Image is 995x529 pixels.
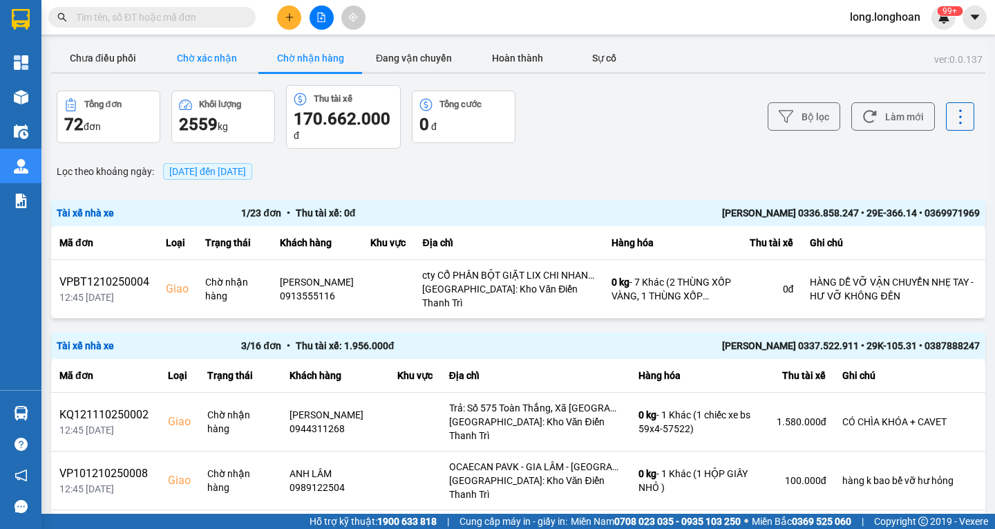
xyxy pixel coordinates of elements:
[84,100,122,109] div: Tổng đơn
[59,482,151,496] div: 12:45 [DATE]
[14,194,28,208] img: solution-icon
[171,91,275,143] button: Khối lượng2559kg
[422,282,595,310] div: [GEOGRAPHIC_DATA]: Kho Văn Điển Thanh Trì
[459,514,567,529] span: Cung cấp máy in - giấy in:
[258,44,362,72] button: Chờ nhận hàng
[199,359,281,393] th: Trạng thái
[57,207,114,219] span: Tài xế nhà xe
[14,124,28,139] img: warehouse-icon
[750,282,793,296] div: 0 đ
[412,91,515,143] button: Tổng cước0 đ
[862,514,864,529] span: |
[57,340,114,351] span: Tài xế nhà xe
[14,159,28,174] img: warehouse-icon
[777,367,826,384] div: Thu tài xế
[281,340,296,351] span: •
[290,467,381,481] div: ANH LÂM
[571,514,741,529] span: Miền Nam
[422,268,595,282] div: cty CỔ PHẦN BỘT GIẶT LIX CHI NHANH BẮC NINH - LÔ II 1.1 - KCN QUẾ VÕ 2 - F.[PERSON_NAME] - [GEOGR...
[51,44,155,72] button: Chưa điều phối
[341,6,366,30] button: aim
[272,226,362,260] th: Khách hàng
[207,467,273,494] div: Chờ nhận hàng
[15,438,28,451] span: question-circle
[290,408,381,422] div: [PERSON_NAME]
[163,163,252,180] span: [DATE] đến [DATE]
[792,516,851,527] strong: 0369 525 060
[466,44,569,72] button: Hoàn thành
[612,275,733,303] div: - 7 Khác (2 THÙNG XỐP VÀNG, 1 THÙNG XỐP TRẮNG, 4 THÙNG GIẤY PỌC PE ( THIẾT BỊ ÂM THANH ) )
[449,474,622,501] div: [GEOGRAPHIC_DATA]: Kho Văn Điển Thanh Trì
[810,275,977,303] div: HÀNG DỄ VỠ VẬN CHUYỂN NHẸ TAY - HƯ VỠ KHÔNG ĐỀN
[241,338,610,353] div: 3 / 16 đơn Thu tài xế: 1.956.000 đ
[277,6,301,30] button: plus
[51,359,160,393] th: Mã đơn
[310,6,334,30] button: file-add
[834,359,985,393] th: Ghi chú
[752,514,851,529] span: Miền Bắc
[569,44,638,72] button: Sự cố
[918,517,928,526] span: copyright
[839,8,931,26] span: long.longhoan
[59,274,149,290] div: VPBT1210250004
[611,338,980,353] div: [PERSON_NAME] 0337.522.911 • 29K-105.31 • 0387888247
[179,113,267,136] div: kg
[439,100,482,109] div: Tổng cước
[744,519,748,524] span: ⚪️
[611,205,980,221] div: [PERSON_NAME] 0336.858.247 • 29E-366.14 • 0369971969
[64,113,153,136] div: đơn
[362,44,466,72] button: Đang vận chuyển
[197,226,272,260] th: Trạng thái
[179,115,218,134] span: 2559
[14,55,28,70] img: dashboard-icon
[963,6,987,30] button: caret-down
[638,408,760,436] div: - 1 Khác (1 chiếc xe bs 59x4-57522)
[777,415,826,429] div: 1.580.000 đ
[207,408,273,436] div: Chờ nhận hàng
[449,460,622,474] div: OCAECAN PAVK - GIA LÂM - [GEOGRAPHIC_DATA]
[168,414,191,430] div: Giao
[842,415,977,429] div: CÓ CHÌA KHÓA + CAVET
[280,275,354,289] div: [PERSON_NAME]
[441,359,630,393] th: Địa chỉ
[59,407,151,423] div: KQ121110250002
[419,113,508,136] div: đ
[389,359,441,393] th: Khu vực
[64,115,84,134] span: 72
[59,290,149,304] div: 12:45 [DATE]
[57,91,160,143] button: Tổng đơn72đơn
[630,359,768,393] th: Hàng hóa
[348,12,358,22] span: aim
[768,102,840,131] button: Bộ lọc
[802,226,985,260] th: Ghi chú
[314,94,352,104] div: Thu tài xế
[938,11,950,24] img: icon-new-feature
[15,500,28,513] span: message
[166,281,189,297] div: Giao
[290,422,381,436] div: 0944311268
[377,516,437,527] strong: 1900 633 818
[851,102,935,131] button: Làm mới
[414,226,603,260] th: Địa chỉ
[969,11,981,24] span: caret-down
[14,90,28,104] img: warehouse-icon
[290,481,381,494] div: 0989122504
[168,472,191,489] div: Giao
[241,205,610,221] div: 1 / 23 đơn Thu tài xế: 0 đ
[638,467,760,494] div: - 1 Khác (1 HỘP GIẤY NHỎ )
[155,44,258,72] button: Chờ xác nhận
[447,514,449,529] span: |
[294,108,393,141] div: đ
[285,12,294,22] span: plus
[51,226,158,260] th: Mã đơn
[449,415,622,443] div: [GEOGRAPHIC_DATA]: Kho Văn Điển Thanh Trì
[281,359,389,393] th: Khách hàng
[15,469,28,482] span: notification
[294,109,390,129] span: 170.662.000
[842,474,977,488] div: hàng k bao bể vỡ hư hỏng
[158,226,197,260] th: Loại
[57,164,154,179] span: Lọc theo khoảng ngày :
[310,514,437,529] span: Hỗ trợ kỹ thuật:
[419,115,429,134] span: 0
[362,226,414,260] th: Khu vực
